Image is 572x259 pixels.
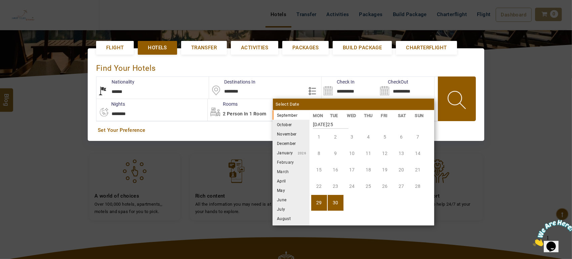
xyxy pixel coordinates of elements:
[106,44,124,51] span: Flight
[231,41,278,55] a: Activities
[98,127,474,134] a: Set Your Preference
[273,176,310,186] li: April
[343,112,361,119] li: WED
[360,112,377,119] li: THU
[273,120,310,129] li: October
[343,44,382,51] span: Build Package
[322,79,355,85] label: Check In
[96,101,125,107] label: nights
[326,112,343,119] li: TUE
[209,79,255,85] label: Destinations In
[377,112,395,119] li: FRI
[328,195,343,211] li: Tuesday, 30 September 2025
[378,79,409,85] label: CheckOut
[313,117,349,129] strong: [DATE]25
[396,41,457,55] a: Charterflight
[96,57,476,76] div: Find Your Hotels
[273,139,310,148] li: December
[411,112,428,119] li: SUN
[394,112,411,119] li: SAT
[273,110,310,120] li: September
[96,41,134,55] a: Flight
[311,195,327,211] li: Monday, 29 September 2025
[273,129,310,139] li: November
[273,214,310,223] li: August
[297,114,344,117] small: 2025
[148,44,167,51] span: Hotels
[3,3,5,8] span: 1
[3,3,44,29] img: Chat attention grabber
[310,112,327,119] li: MON
[223,111,266,116] span: 2 Person in 1 Room
[191,44,217,51] span: Transfer
[273,167,310,176] li: March
[333,41,392,55] a: Build Package
[406,44,447,51] span: Charterflight
[282,41,329,55] a: Packages
[273,195,310,204] li: June
[530,217,572,249] iframe: chat widget
[138,41,177,55] a: Hotels
[292,44,319,51] span: Packages
[273,186,310,195] li: May
[241,44,268,51] span: Activities
[378,77,434,99] input: Search
[273,204,310,214] li: July
[181,41,227,55] a: Transfer
[293,151,307,155] small: 2026
[208,101,238,107] label: Rooms
[273,157,310,167] li: February
[273,99,434,110] div: Select Date
[322,77,378,99] input: Search
[96,79,134,85] label: Nationality
[273,148,310,157] li: January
